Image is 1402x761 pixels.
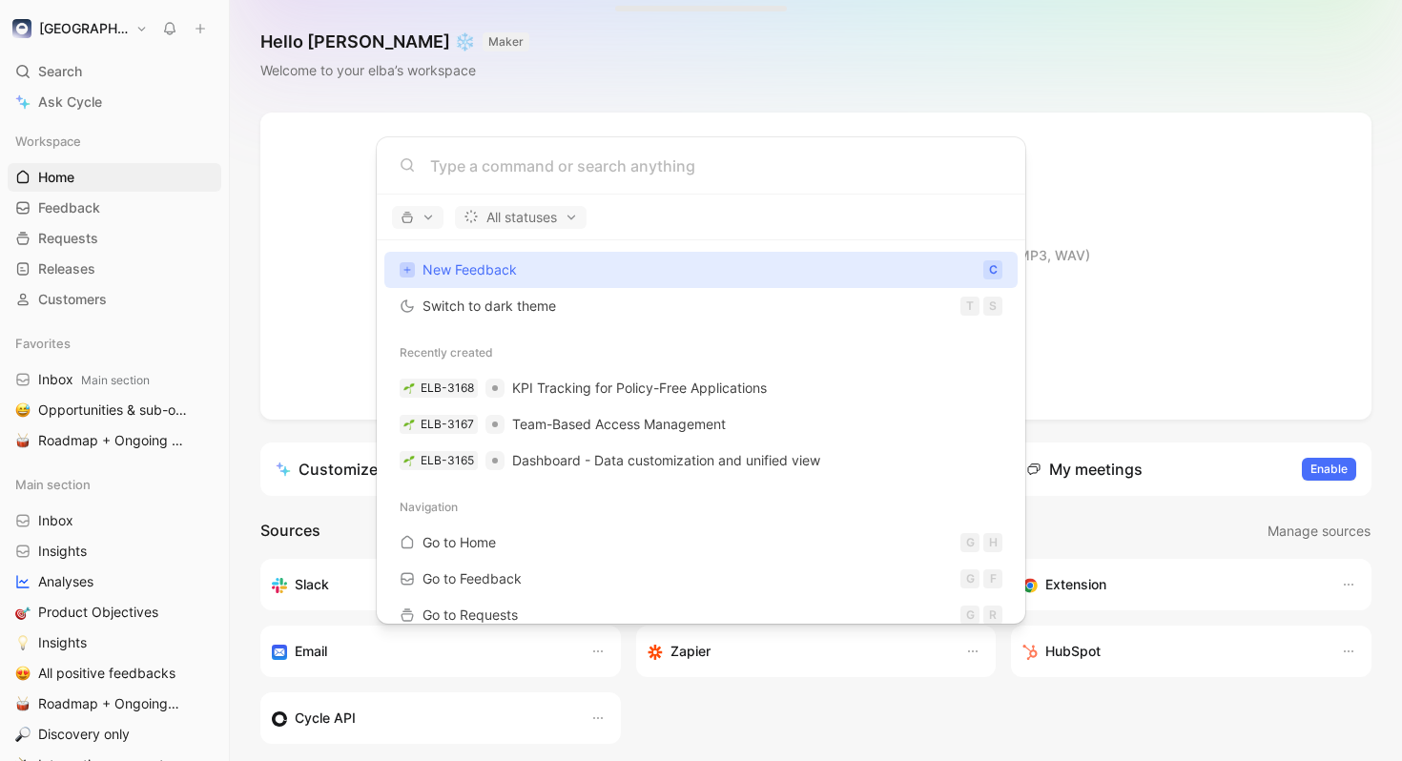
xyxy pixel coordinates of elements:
[384,442,1018,479] a: 🌱ELB-3165Dashboard - Data customization and unified view
[455,206,587,229] button: All statuses
[384,252,1018,288] button: New FeedbackC
[960,606,979,625] div: G
[423,534,496,550] span: Go to Home
[983,533,1002,552] div: H
[384,561,1018,597] a: Go to FeedbackGF
[384,524,1018,561] a: Go to HomeGH
[983,260,1002,279] div: C
[421,415,474,434] div: ELB-3167
[384,288,1018,324] button: Switch to dark themeTS
[377,336,1025,370] div: Recently created
[960,297,979,316] div: T
[512,380,767,396] span: KPI Tracking for Policy-Free Applications
[430,154,1002,177] input: Type a command or search anything
[983,606,1002,625] div: R
[384,370,1018,406] a: 🌱ELB-3168KPI Tracking for Policy-Free Applications
[960,533,979,552] div: G
[403,382,415,394] img: 🌱
[960,569,979,588] div: G
[384,406,1018,442] a: 🌱ELB-3167Team-Based Access Management
[403,455,415,466] img: 🌱
[421,451,474,470] div: ELB-3165
[512,416,726,432] span: Team-Based Access Management
[384,597,1018,633] a: Go to RequestsGR
[423,261,517,278] span: New Feedback
[512,452,820,468] span: Dashboard - Data customization and unified view
[983,569,1002,588] div: F
[423,607,518,623] span: Go to Requests
[983,297,1002,316] div: S
[377,490,1025,524] div: Navigation
[403,419,415,430] img: 🌱
[421,379,474,398] div: ELB-3168
[464,206,578,229] span: All statuses
[423,298,556,314] span: Switch to dark theme
[423,570,522,586] span: Go to Feedback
